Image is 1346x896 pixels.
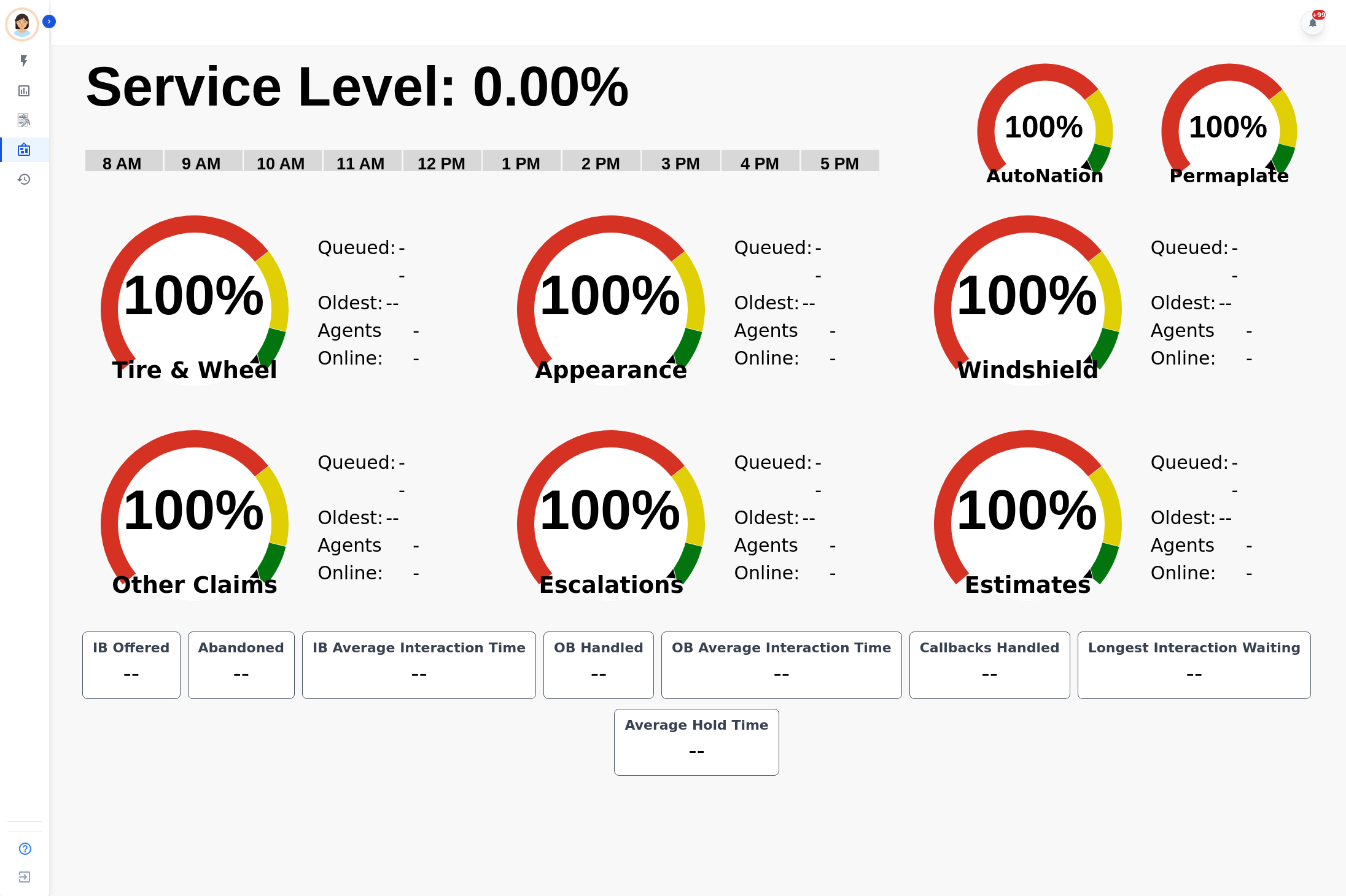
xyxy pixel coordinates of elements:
[622,734,771,768] div: --
[669,657,894,691] div: --
[317,504,410,531] div: Oldest:
[815,234,826,289] span: --
[1086,639,1304,657] div: Longest Interaction Waiting
[734,449,826,504] div: Queued:
[413,317,422,372] span: --
[123,265,264,326] text: 100%
[196,657,287,691] div: --
[917,639,1062,657] div: Callbacks Handled
[488,579,734,592] span: Escalations
[386,289,399,317] span: --
[399,449,410,504] span: --
[830,531,839,587] span: --
[1005,110,1083,144] text: 100%
[317,317,422,372] div: Agents Online:
[72,579,317,592] span: Other Claims
[196,639,287,657] div: Abandoned
[310,657,528,691] div: --
[734,317,838,372] div: Agents Online:
[1231,234,1242,289] span: --
[418,155,465,173] text: 12 PM
[84,53,945,191] svg: Service Level: 0%
[317,234,410,289] div: Queued:
[1231,449,1242,504] span: --
[1246,317,1255,372] span: --
[802,504,815,531] span: --
[413,531,422,587] span: --
[1151,234,1243,289] div: Queued:
[488,365,734,377] span: Appearance
[7,10,37,39] img: Bordered avatar
[1219,289,1232,317] span: --
[956,265,1097,326] text: 100%
[551,657,646,691] div: --
[72,365,317,377] span: Tire & Wheel
[123,479,264,541] text: 100%
[741,155,779,173] text: 4 PM
[1151,504,1243,531] div: Oldest:
[310,639,528,657] div: IB Average Interaction Time
[90,657,173,691] div: --
[622,717,771,734] div: Average Hold Time
[734,234,826,289] div: Queued:
[669,639,894,657] div: OB Average Interaction Time
[734,289,826,317] div: Oldest:
[830,317,839,372] span: --
[539,479,680,541] text: 100%
[182,155,221,173] text: 9 AM
[1137,162,1321,190] span: Permaplate
[1151,317,1255,372] div: Agents Online:
[336,155,385,173] text: 11 AM
[956,479,1097,541] text: 100%
[905,579,1151,592] span: Estimates
[85,56,629,117] text: Service Level: 0.00%
[582,155,620,173] text: 2 PM
[1246,531,1255,587] span: --
[917,657,1062,691] div: --
[661,155,700,173] text: 3 PM
[386,504,399,531] span: --
[1151,289,1243,317] div: Oldest:
[317,449,410,504] div: Queued:
[502,155,540,173] text: 1 PM
[1086,657,1304,691] div: --
[1151,449,1243,504] div: Queued:
[539,265,680,326] text: 100%
[103,155,142,173] text: 8 AM
[1151,531,1255,587] div: Agents Online:
[399,234,410,289] span: --
[551,639,646,657] div: OB Handled
[734,531,838,587] div: Agents Online:
[802,289,815,317] span: --
[90,639,173,657] div: IB Offered
[1189,110,1267,144] text: 100%
[317,289,410,317] div: Oldest:
[1219,504,1232,531] span: --
[257,155,305,173] text: 10 AM
[953,162,1137,190] span: AutoNation
[820,155,859,173] text: 5 PM
[317,531,422,587] div: Agents Online:
[815,449,826,504] span: --
[734,504,826,531] div: Oldest:
[1312,10,1326,20] div: +99
[905,365,1151,377] span: Windshield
